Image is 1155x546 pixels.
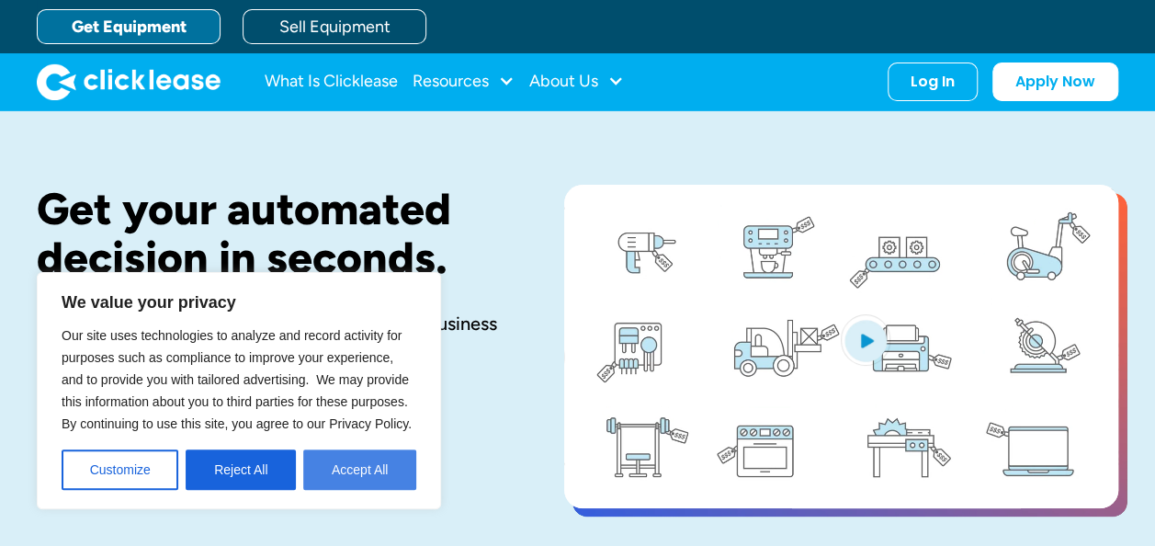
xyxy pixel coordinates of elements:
div: Log In [911,73,955,91]
a: Sell Equipment [243,9,426,44]
div: Resources [413,63,515,100]
a: What Is Clicklease [265,63,398,100]
span: Our site uses technologies to analyze and record activity for purposes such as compliance to impr... [62,328,412,431]
div: We value your privacy [37,272,441,509]
button: Reject All [186,449,296,490]
button: Customize [62,449,178,490]
button: Accept All [303,449,416,490]
a: Apply Now [992,63,1118,101]
p: We value your privacy [62,291,416,313]
h1: Get your automated decision in seconds. [37,185,505,282]
a: open lightbox [564,185,1118,508]
img: Blue play button logo on a light blue circular background [841,314,890,366]
a: Get Equipment [37,9,221,44]
div: About Us [529,63,624,100]
img: Clicklease logo [37,63,221,100]
a: home [37,63,221,100]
